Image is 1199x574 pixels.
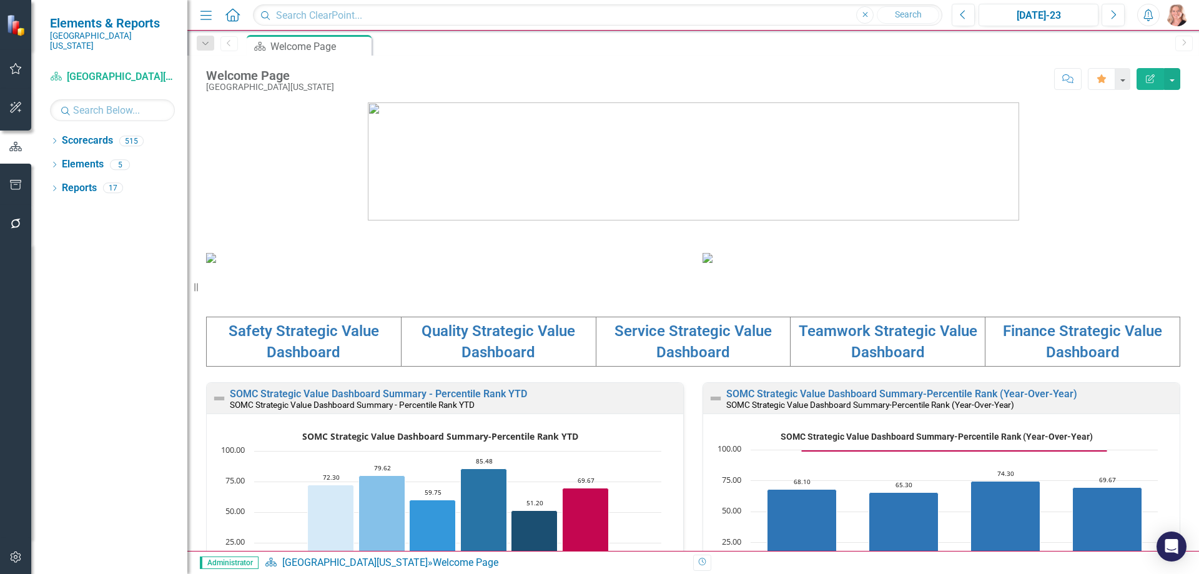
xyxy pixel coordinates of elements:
img: ClearPoint Strategy [6,14,28,36]
text: 50.00 [225,505,245,517]
path: FY2021, 68.1. Percentile Rank. [767,489,837,573]
path: FY2024, 51.2. Finance. [511,510,558,573]
button: [DATE]-23 [979,4,1098,26]
a: Quality Strategic Value Dashboard [422,322,575,361]
text: 100.00 [221,444,245,455]
button: Search [877,6,939,24]
text: 75.00 [722,474,741,485]
text: 51.20 [526,498,543,507]
a: Service Strategic Value Dashboard [614,322,772,361]
path: FY2024, 72.3. Safety. [308,485,354,573]
text: 65.30 [896,480,912,489]
a: SOMC Strategic Value Dashboard Summary - Percentile Rank YTD [230,388,527,400]
g: Percentile Rank, series 1 of 3. Bar series with 4 bars. [767,481,1142,573]
text: 25.00 [722,536,741,547]
text: 50.00 [722,505,741,516]
text: 25.00 [225,536,245,547]
input: Search Below... [50,99,175,121]
img: download%20somc%20strategic%20values%20v2.png [703,253,713,263]
path: FY2024, 69.67. Overall YTD. [563,488,609,573]
a: SOMC Strategic Value Dashboard Summary-Percentile Rank (Year-Over-Year) [726,388,1077,400]
input: Search ClearPoint... [253,4,942,26]
div: [DATE]-23 [983,8,1094,23]
a: Finance Strategic Value Dashboard [1003,322,1162,361]
text: 72.30 [323,473,340,482]
g: Teamwork, bar series 4 of 6 with 1 bar. [461,468,507,573]
div: 515 [119,136,144,146]
div: » [265,556,684,570]
small: SOMC Strategic Value Dashboard Summary-Percentile Rank (Year-Over-Year) [726,400,1014,410]
g: Goal, series 2 of 3. Line with 4 data points. [799,448,1110,453]
div: [GEOGRAPHIC_DATA][US_STATE] [206,82,334,92]
g: Service, bar series 3 of 6 with 1 bar. [410,500,456,573]
span: Administrator [200,557,259,569]
small: SOMC Strategic Value Dashboard Summary - Percentile Rank YTD [230,400,475,410]
g: Quality, bar series 2 of 6 with 1 bar. [359,475,405,573]
a: Teamwork Strategic Value Dashboard [799,322,977,361]
path: FY2022, 65.3. Percentile Rank. [869,492,939,573]
img: Not Defined [708,391,723,406]
g: Overall YTD, bar series 6 of 6 with 1 bar. [563,488,609,573]
div: Open Intercom Messenger [1157,532,1187,562]
text: 75.00 [225,475,245,486]
text: 59.75 [425,488,442,497]
path: FY2024, 69.67. Percentile Rank. [1073,487,1142,573]
path: FY2024, 85.48. Teamwork. [461,468,507,573]
img: Not Defined [212,391,227,406]
a: Safety Strategic Value Dashboard [229,322,379,361]
a: [GEOGRAPHIC_DATA][US_STATE] [282,557,428,568]
div: 5 [110,159,130,170]
text: 74.30 [997,469,1014,478]
text: 69.67 [1099,475,1116,484]
text: 85.48 [476,457,493,465]
text: 68.10 [794,477,811,486]
img: download%20somc%20mission%20vision.png [206,253,216,263]
div: Welcome Page [433,557,498,568]
text: 69.67 [578,476,595,485]
g: Finance, bar series 5 of 6 with 1 bar. [511,510,558,573]
span: Search [895,9,922,19]
text: SOMC Strategic Value Dashboard Summary-Percentile Rank (Year-Over-Year) [781,432,1093,442]
g: Safety, bar series 1 of 6 with 1 bar. [308,485,354,573]
path: FY2024, 79.62. Quality. [359,475,405,573]
div: 17 [103,183,123,194]
div: Welcome Page [270,39,368,54]
img: Tiffany LaCoste [1166,4,1188,26]
path: FY2023, 74.3. Percentile Rank. [971,481,1040,573]
text: 100.00 [718,443,741,454]
img: download%20somc%20logo%20v2.png [368,102,1019,220]
text: 79.62 [374,463,391,472]
text: SOMC Strategic Value Dashboard Summary-Percentile Rank YTD [302,430,578,442]
a: Elements [62,157,104,172]
div: Welcome Page [206,69,334,82]
a: Scorecards [62,134,113,148]
span: Elements & Reports [50,16,175,31]
a: Reports [62,181,97,195]
a: [GEOGRAPHIC_DATA][US_STATE] [50,70,175,84]
path: FY2024, 59.75. Service. [410,500,456,573]
small: [GEOGRAPHIC_DATA][US_STATE] [50,31,175,51]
